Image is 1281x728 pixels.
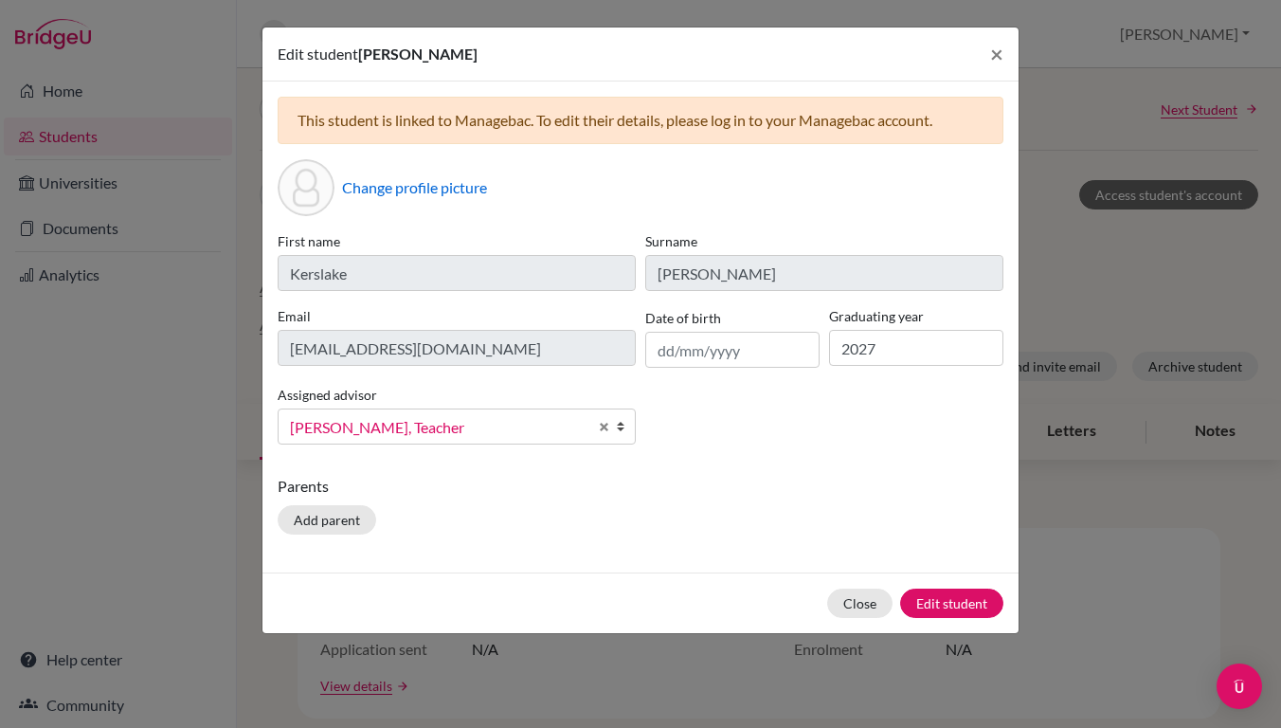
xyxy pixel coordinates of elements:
button: Add parent [278,505,376,535]
label: Date of birth [645,308,721,328]
div: Open Intercom Messenger [1217,664,1262,709]
span: Edit student [278,45,358,63]
label: Graduating year [829,306,1003,326]
span: × [990,40,1003,67]
div: Profile picture [278,159,334,216]
span: [PERSON_NAME] [358,45,478,63]
label: Email [278,306,636,326]
label: Surname [645,231,1003,251]
label: Assigned advisor [278,385,377,405]
label: First name [278,231,636,251]
span: [PERSON_NAME], Teacher [290,415,587,440]
button: Close [827,589,893,618]
button: Close [975,27,1019,81]
p: Parents [278,475,1003,498]
input: dd/mm/yyyy [645,332,820,368]
div: This student is linked to Managebac. To edit their details, please log in to your Managebac account. [278,97,1003,144]
button: Edit student [900,589,1003,618]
